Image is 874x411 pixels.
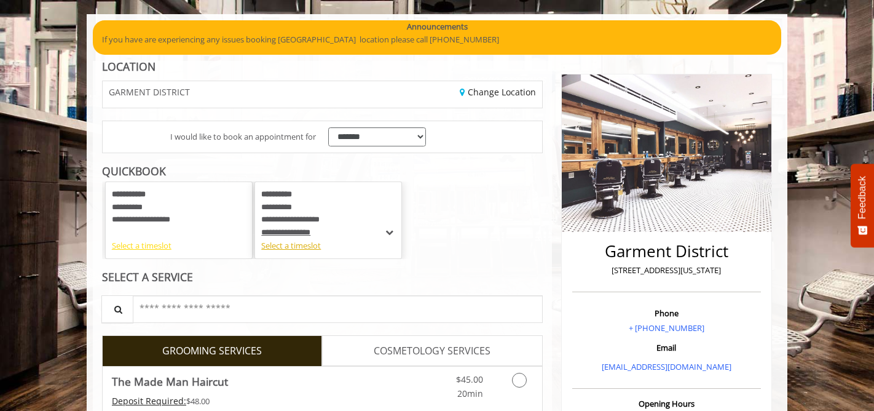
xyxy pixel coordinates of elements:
[575,242,758,260] h2: Garment District
[102,33,772,46] p: If you have are experiencing any issues booking [GEOGRAPHIC_DATA] location please call [PHONE_NUM...
[170,130,316,143] span: I would like to book an appointment for
[112,394,359,408] div: $48.00
[102,59,156,74] b: LOCATION
[851,164,874,247] button: Feedback - Show survey
[460,86,536,98] a: Change Location
[575,264,758,277] p: [STREET_ADDRESS][US_STATE]
[112,395,186,407] span: This service needs some Advance to be paid before we block your appointment
[261,239,395,252] div: Select a timeslot
[112,373,228,390] b: The Made Man Haircut
[374,343,490,359] span: COSMETOLOGY SERVICES
[112,239,246,252] div: Select a timeslot
[456,373,483,385] span: $45.00
[857,176,868,219] span: Feedback
[575,309,758,317] h3: Phone
[162,343,262,359] span: GROOMING SERVICES
[109,87,190,97] span: GARMENT DISTRICT
[602,361,731,372] a: [EMAIL_ADDRESS][DOMAIN_NAME]
[102,164,166,178] b: QUICKBOOK
[101,295,133,323] button: Service Search
[457,388,483,399] span: 20min
[407,20,468,33] b: Announcements
[575,343,758,352] h3: Email
[572,399,761,408] h3: Opening Hours
[102,271,543,283] div: SELECT A SERVICE
[629,322,704,333] a: + [PHONE_NUMBER]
